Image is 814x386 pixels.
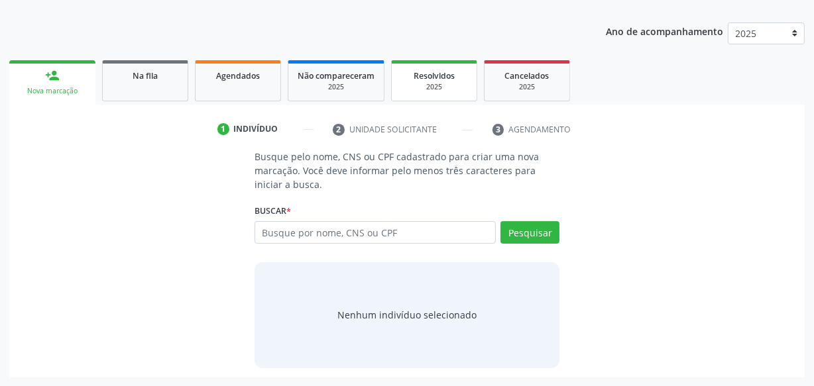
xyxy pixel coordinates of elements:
[401,82,467,92] div: 2025
[255,201,291,221] label: Buscar
[217,123,229,135] div: 1
[234,123,278,135] div: Indivíduo
[337,308,477,322] div: Nenhum indivíduo selecionado
[414,70,455,81] span: Resolvidos
[255,150,559,191] p: Busque pelo nome, CNS ou CPF cadastrado para criar uma nova marcação. Você deve informar pelo men...
[255,221,496,244] input: Busque por nome, CNS ou CPF
[500,221,559,244] button: Pesquisar
[45,68,60,83] div: person_add
[494,82,560,92] div: 2025
[505,70,550,81] span: Cancelados
[216,70,260,81] span: Agendados
[19,86,86,96] div: Nova marcação
[298,82,375,92] div: 2025
[606,23,723,39] p: Ano de acompanhamento
[298,70,375,81] span: Não compareceram
[133,70,158,81] span: Na fila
